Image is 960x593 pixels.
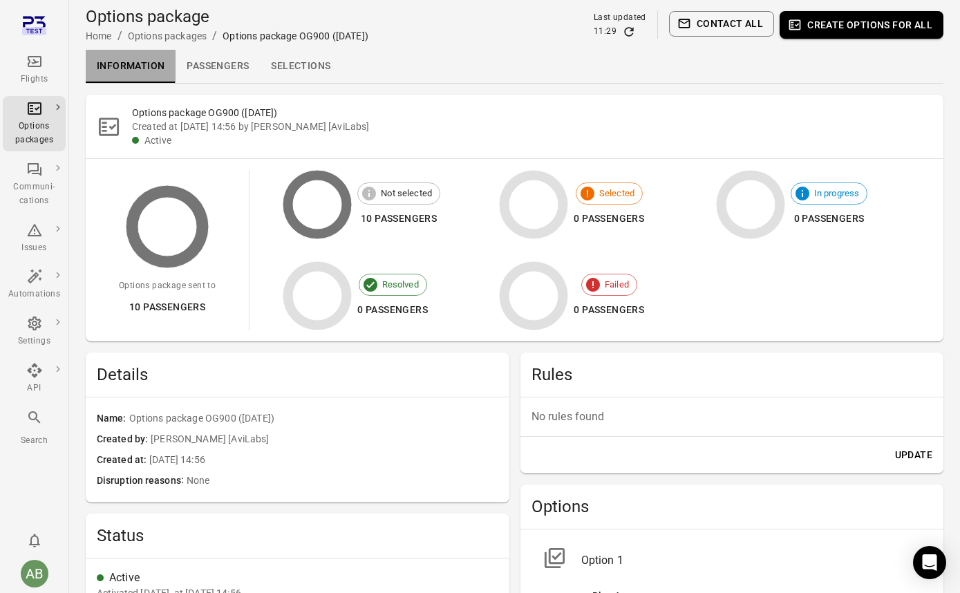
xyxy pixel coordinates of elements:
[3,358,66,399] a: API
[3,96,66,151] a: Options packages
[3,49,66,91] a: Flights
[791,210,868,227] div: 0 passengers
[3,218,66,259] a: Issues
[149,453,498,468] span: [DATE] 14:56
[594,25,617,39] div: 11:29
[357,301,428,319] div: 0 passengers
[8,241,60,255] div: Issues
[574,210,644,227] div: 0 passengers
[8,180,60,208] div: Communi-cations
[3,311,66,352] a: Settings
[132,120,932,133] div: Created at [DATE] 14:56 by [PERSON_NAME] [AviLabs]
[97,432,151,447] span: Created by
[581,552,922,569] div: Option 1
[86,6,368,28] h1: Options package
[86,50,176,83] a: Information
[375,278,426,292] span: Resolved
[176,50,260,83] a: Passengers
[97,364,498,386] h2: Details
[574,301,644,319] div: 0 passengers
[8,335,60,348] div: Settings
[913,546,946,579] div: Open Intercom Messenger
[86,50,943,83] div: Local navigation
[212,28,217,44] li: /
[531,408,933,425] p: No rules found
[8,382,60,395] div: API
[597,278,637,292] span: Failed
[86,30,112,41] a: Home
[3,157,66,212] a: Communi-cations
[128,30,207,41] a: Options packages
[807,187,867,200] span: In progress
[119,299,216,316] div: 10 passengers
[97,453,149,468] span: Created at
[594,11,646,25] div: Last updated
[622,25,636,39] button: Refresh data
[117,28,122,44] li: /
[97,411,129,426] span: Name
[151,432,498,447] span: [PERSON_NAME] [AviLabs]
[592,187,642,200] span: Selected
[109,570,498,586] div: Active
[3,405,66,451] button: Search
[373,187,440,200] span: Not selected
[669,11,774,37] button: Contact all
[260,50,341,83] a: Selections
[86,28,368,44] nav: Breadcrumbs
[119,279,216,293] div: Options package sent to
[8,73,60,86] div: Flights
[531,496,933,518] h2: Options
[15,554,54,593] button: Aslaug Bjarnadottir
[97,473,187,489] span: Disruption reasons
[21,527,48,554] button: Notifications
[357,210,440,227] div: 10 passengers
[129,411,498,426] span: Options package OG900 ([DATE])
[21,560,48,587] div: AB
[8,434,60,448] div: Search
[531,364,933,386] h2: Rules
[223,29,368,43] div: Options package OG900 ([DATE])
[780,11,943,39] button: Create options for all
[187,473,498,489] span: None
[8,120,60,147] div: Options packages
[3,264,66,305] a: Automations
[8,288,60,301] div: Automations
[144,133,932,147] div: Active
[132,106,932,120] h2: Options package OG900 ([DATE])
[97,525,498,547] h2: Status
[890,442,938,468] button: Update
